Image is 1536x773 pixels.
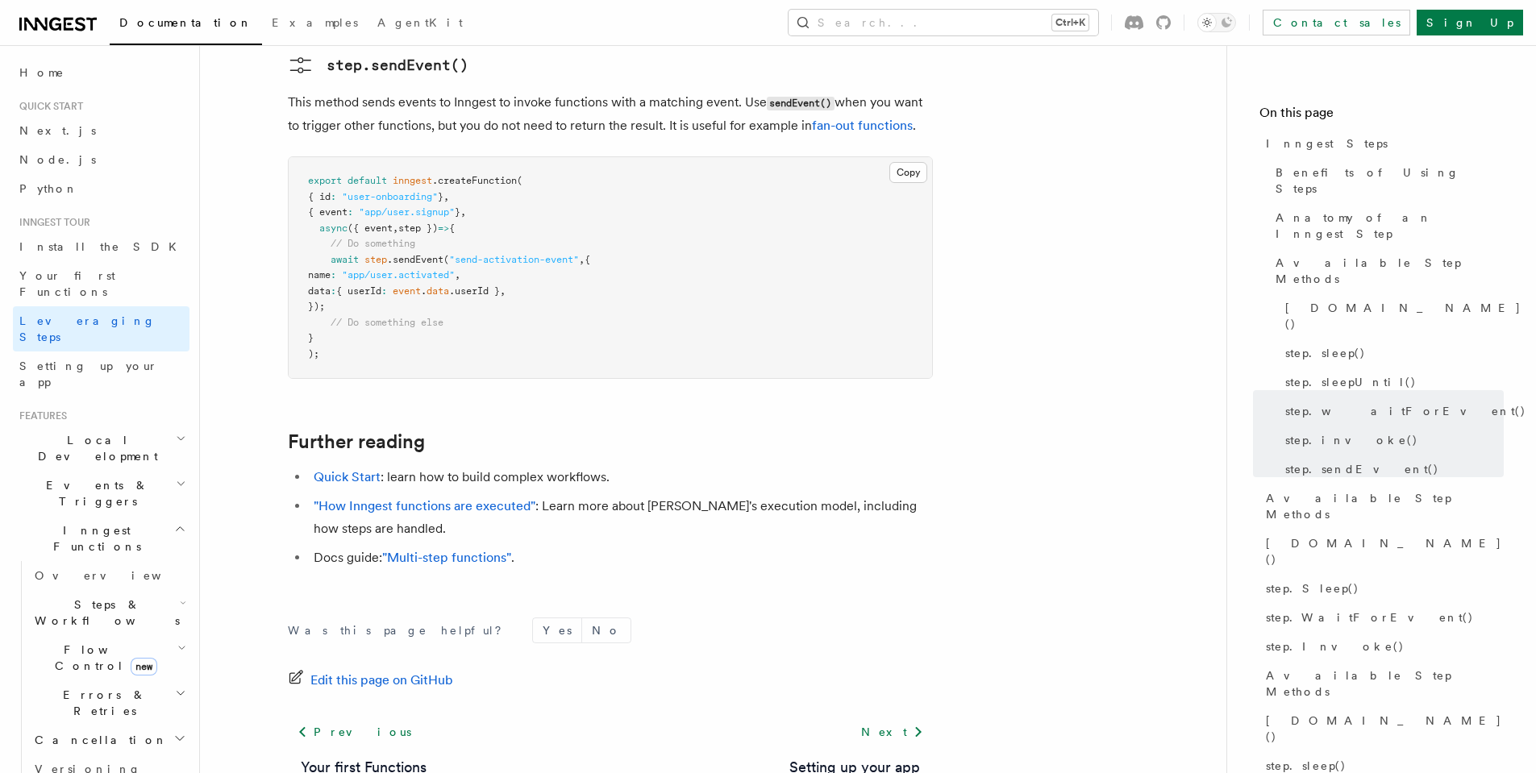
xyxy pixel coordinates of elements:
[348,222,393,234] span: ({ event
[13,261,189,306] a: Your first Functions
[348,175,387,186] span: default
[1266,490,1504,522] span: Available Step Methods
[582,618,631,642] button: No
[13,306,189,351] a: Leveraging Steps
[308,348,319,359] span: );
[13,516,189,561] button: Inngest Functions
[398,222,438,234] span: step })
[28,642,177,674] span: Flow Control
[13,432,176,464] span: Local Development
[1285,432,1418,448] span: step.invoke()
[449,285,500,297] span: .userId }
[13,409,67,422] span: Features
[1259,632,1504,661] a: step.Invoke()
[1052,15,1089,31] kbd: Ctrl+K
[443,254,449,265] span: (
[1285,461,1439,477] span: step.sendEvent()
[308,301,325,312] span: });
[517,175,522,186] span: (
[421,285,427,297] span: .
[288,91,933,137] p: This method sends events to Inngest to invoke functions with a matching event. Use when you want ...
[28,596,180,629] span: Steps & Workflows
[1266,580,1359,596] span: step.Sleep()
[1279,426,1504,455] a: step.invoke()
[19,182,78,195] span: Python
[1259,706,1504,751] a: [DOMAIN_NAME]()
[308,332,314,343] span: }
[1263,10,1410,35] a: Contact sales
[1285,374,1417,390] span: step.sleepUntil()
[368,5,472,44] a: AgentKit
[1266,667,1504,700] span: Available Step Methods
[19,153,96,166] span: Node.js
[331,254,359,265] span: await
[13,116,189,145] a: Next.js
[381,285,387,297] span: :
[579,254,585,265] span: ,
[443,191,449,202] span: ,
[308,175,342,186] span: export
[13,58,189,87] a: Home
[387,254,443,265] span: .sendEvent
[1417,10,1523,35] a: Sign Up
[310,669,453,692] span: Edit this page on GitHub
[455,206,460,218] span: }
[131,658,157,675] span: new
[533,618,581,642] button: Yes
[1276,210,1504,242] span: Anatomy of an Inngest Step
[28,590,189,635] button: Steps & Workflows
[308,269,331,281] span: name
[19,124,96,137] span: Next.js
[288,52,468,78] a: step.sendEvent()
[331,269,336,281] span: :
[1197,13,1236,32] button: Toggle dark mode
[1279,455,1504,484] a: step.sendEvent()
[1285,403,1526,419] span: step.waitForEvent()
[1259,103,1504,129] h4: On this page
[331,285,336,297] span: :
[336,285,381,297] span: { userId
[889,162,927,183] button: Copy
[449,254,579,265] span: "send-activation-event"
[288,717,421,746] a: Previous
[314,469,381,484] a: Quick Start
[789,10,1098,35] button: Search...Ctrl+K
[342,191,438,202] span: "user-onboarding"
[19,64,65,81] span: Home
[331,238,415,249] span: // Do something
[427,285,449,297] span: data
[1266,535,1504,567] span: [DOMAIN_NAME]()
[13,216,90,229] span: Inngest tour
[438,191,443,202] span: }
[314,498,535,513] a: "How Inngest functions are executed"
[28,680,189,725] button: Errors & Retries
[342,269,455,281] span: "app/user.activated"
[1269,203,1504,248] a: Anatomy of an Inngest Step
[1259,484,1504,529] a: Available Step Methods
[13,471,189,516] button: Events & Triggers
[455,269,460,281] span: ,
[1279,339,1504,368] a: step.sleep()
[1279,368,1504,397] a: step.sleepUntil()
[1259,603,1504,632] a: step.WaitForEvent()
[13,351,189,397] a: Setting up your app
[1285,345,1366,361] span: step.sleep()
[262,5,368,44] a: Examples
[28,725,189,754] button: Cancellation
[35,569,201,582] span: Overview
[438,222,449,234] span: =>
[393,222,398,234] span: ,
[1259,574,1504,603] a: step.Sleep()
[1266,135,1388,152] span: Inngest Steps
[585,254,590,265] span: {
[272,16,358,29] span: Examples
[348,206,353,218] span: :
[460,206,466,218] span: ,
[308,191,331,202] span: { id
[327,54,468,77] pre: step.sendEvent()
[28,732,168,748] span: Cancellation
[28,687,175,719] span: Errors & Retries
[13,174,189,203] a: Python
[13,232,189,261] a: Install the SDK
[309,495,933,540] li: : Learn more about [PERSON_NAME]'s execution model, including how steps are handled.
